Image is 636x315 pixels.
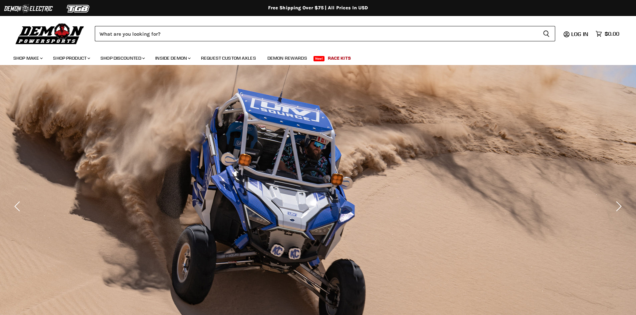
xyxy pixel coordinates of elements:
div: Free Shipping Over $75 | All Prices In USD [51,5,585,11]
form: Product [95,26,555,41]
a: Log in [568,31,592,37]
a: Demon Rewards [262,51,312,65]
button: Next [611,200,624,213]
button: Previous [12,200,25,213]
span: New! [313,56,325,61]
span: $0.00 [605,31,619,37]
a: Request Custom Axles [196,51,261,65]
img: Demon Electric Logo 2 [3,2,53,15]
a: Shop Make [8,51,47,65]
span: Log in [571,31,588,37]
a: Race Kits [323,51,356,65]
img: TGB Logo 2 [53,2,103,15]
a: Inside Demon [150,51,195,65]
a: Shop Product [48,51,94,65]
input: Search [95,26,538,41]
a: Shop Discounted [95,51,149,65]
a: $0.00 [592,29,623,39]
ul: Main menu [8,49,618,65]
img: Demon Powersports [13,22,86,45]
button: Search [538,26,555,41]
